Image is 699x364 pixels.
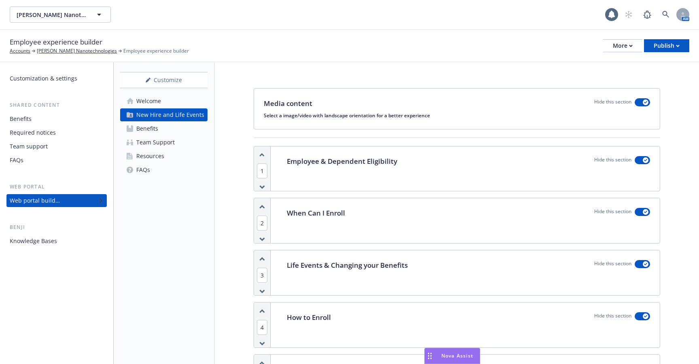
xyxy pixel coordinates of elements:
button: [PERSON_NAME] Nanotechnologies [10,6,111,23]
p: Hide this section [594,98,631,109]
a: Team support [6,140,107,153]
a: Benefits [6,112,107,125]
button: 1 [257,167,267,175]
span: 4 [257,320,267,335]
a: FAQs [120,163,208,176]
div: Drag to move [425,348,435,364]
a: Benefits [120,122,208,135]
div: FAQs [136,163,150,176]
div: Benefits [10,112,32,125]
div: New Hire and Life Events [136,108,204,121]
a: Report a Bug [639,6,655,23]
a: New Hire and Life Events [120,108,208,121]
button: 4 [257,323,267,332]
div: Publish [654,40,680,52]
p: Media content [264,98,312,109]
span: [PERSON_NAME] Nanotechnologies [17,11,87,19]
a: Customization & settings [6,72,107,85]
p: Select a image/video with landscape orientation for a better experience [264,112,650,119]
p: Employee & Dependent Eligibility [287,156,397,167]
a: [PERSON_NAME] Nanotechnologies [37,47,117,55]
div: Shared content [6,101,107,109]
button: 3 [257,271,267,279]
div: Welcome [136,95,161,108]
a: Required notices [6,126,107,139]
span: 1 [257,163,267,178]
a: FAQs [6,154,107,167]
p: Hide this section [594,312,631,323]
span: Employee experience builder [123,47,189,55]
a: Knowledge Bases [6,235,107,248]
div: Customization & settings [10,72,77,85]
p: When Can I Enroll [287,208,345,218]
button: More [603,39,642,52]
div: More [613,40,633,52]
p: Hide this section [594,156,631,167]
span: 2 [257,216,267,231]
div: Team support [10,140,48,153]
div: Benefits [136,122,158,135]
p: Hide this section [594,208,631,218]
a: Welcome [120,95,208,108]
div: FAQs [10,154,23,167]
a: Team Support [120,136,208,149]
div: Benji [6,223,107,231]
p: Life Events & Changing your Benefits [287,260,408,271]
span: Employee experience builder [10,37,102,47]
a: Start snowing [621,6,637,23]
p: Hide this section [594,260,631,271]
div: Required notices [10,126,56,139]
span: Nova Assist [441,352,473,359]
button: Publish [644,39,689,52]
button: Customize [120,72,208,88]
a: Accounts [10,47,30,55]
button: 2 [257,219,267,227]
div: Web portal builder [10,194,60,207]
a: Web portal builder [6,194,107,207]
button: Nova Assist [424,348,480,364]
div: Knowledge Bases [10,235,57,248]
p: How to Enroll [287,312,331,323]
a: Resources [120,150,208,163]
div: Team Support [136,136,175,149]
div: Resources [136,150,164,163]
span: 3 [257,268,267,283]
a: Search [658,6,674,23]
div: Web portal [6,183,107,191]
